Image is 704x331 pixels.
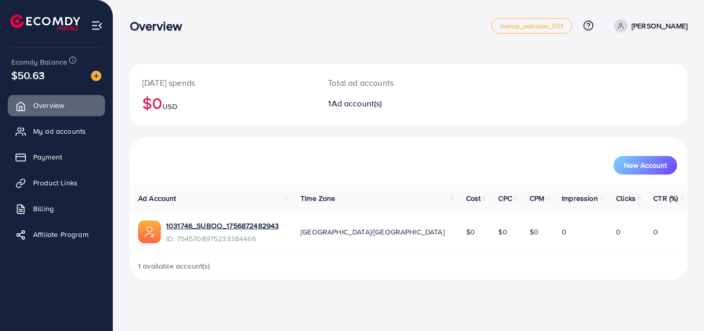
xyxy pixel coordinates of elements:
[142,93,303,113] h2: $0
[33,203,54,214] span: Billing
[33,152,62,162] span: Payment
[33,178,78,188] span: Product Links
[328,99,443,108] h2: 1
[301,227,444,237] span: [GEOGRAPHIC_DATA]/[GEOGRAPHIC_DATA]
[653,227,658,237] span: 0
[8,198,105,219] a: Billing
[138,193,176,203] span: Ad Account
[624,162,667,169] span: New Account
[562,227,566,237] span: 0
[613,156,677,175] button: New Account
[632,20,687,32] p: [PERSON_NAME]
[91,71,101,81] img: image
[8,121,105,141] a: My ad accounts
[500,23,563,29] span: metap_pakistan_001
[142,76,303,89] p: [DATE] spends
[130,19,190,34] h3: Overview
[498,193,512,203] span: CPC
[328,76,443,89] p: Total ad accounts
[8,172,105,193] a: Product Links
[33,126,86,136] span: My ad accounts
[11,57,67,67] span: Ecomdy Balance
[530,227,538,237] span: $0
[11,68,44,83] span: $50.63
[91,20,103,31] img: menu
[653,193,678,203] span: CTR (%)
[616,227,621,237] span: 0
[562,193,598,203] span: Impression
[8,147,105,167] a: Payment
[8,95,105,116] a: Overview
[138,261,211,271] span: 1 available account(s)
[466,193,481,203] span: Cost
[138,220,161,243] img: ic-ads-acc.e4c84228.svg
[332,98,382,109] span: Ad account(s)
[166,220,279,231] a: 1031746_SUBOO_1756872482943
[8,224,105,245] a: Affiliate Program
[466,227,475,237] span: $0
[530,193,544,203] span: CPM
[301,193,335,203] span: Time Zone
[610,19,687,33] a: [PERSON_NAME]
[616,193,636,203] span: Clicks
[498,227,507,237] span: $0
[162,101,177,112] span: USD
[33,229,88,240] span: Affiliate Program
[166,233,279,244] span: ID: 7545708975233384466
[491,18,572,34] a: metap_pakistan_001
[33,100,64,111] span: Overview
[10,14,80,30] img: logo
